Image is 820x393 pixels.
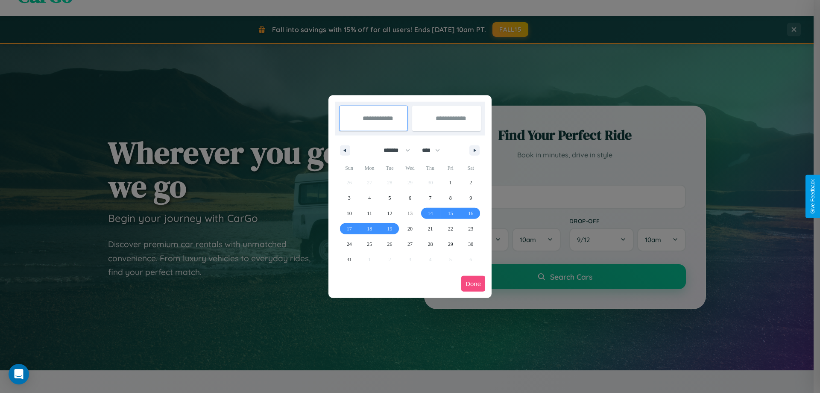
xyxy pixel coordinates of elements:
span: 27 [407,236,413,252]
button: 24 [339,236,359,252]
button: 16 [461,206,481,221]
span: 9 [469,190,472,206]
button: 5 [380,190,400,206]
span: 8 [449,190,452,206]
button: 11 [359,206,379,221]
button: 13 [400,206,420,221]
span: Fri [440,161,460,175]
span: 4 [368,190,371,206]
button: 28 [420,236,440,252]
button: 17 [339,221,359,236]
span: 1 [449,175,452,190]
button: 31 [339,252,359,267]
span: 24 [347,236,352,252]
span: 20 [407,221,413,236]
button: 6 [400,190,420,206]
span: 12 [387,206,392,221]
span: 18 [367,221,372,236]
span: 29 [448,236,453,252]
div: Open Intercom Messenger [9,364,29,384]
button: 1 [440,175,460,190]
button: 8 [440,190,460,206]
button: 4 [359,190,379,206]
span: 13 [407,206,413,221]
span: 31 [347,252,352,267]
span: Tue [380,161,400,175]
span: 21 [428,221,433,236]
span: 28 [428,236,433,252]
button: 9 [461,190,481,206]
button: 26 [380,236,400,252]
button: 7 [420,190,440,206]
button: 29 [440,236,460,252]
span: 16 [468,206,473,221]
span: Wed [400,161,420,175]
button: 3 [339,190,359,206]
span: 6 [409,190,411,206]
button: 2 [461,175,481,190]
span: Mon [359,161,379,175]
button: 25 [359,236,379,252]
button: 15 [440,206,460,221]
button: 23 [461,221,481,236]
button: 30 [461,236,481,252]
button: 18 [359,221,379,236]
button: 27 [400,236,420,252]
button: 20 [400,221,420,236]
span: 11 [367,206,372,221]
span: 5 [389,190,391,206]
span: 23 [468,221,473,236]
button: 19 [380,221,400,236]
div: Give Feedback [810,179,816,214]
span: 7 [429,190,431,206]
span: 2 [469,175,472,190]
button: Done [461,276,485,292]
button: 21 [420,221,440,236]
span: 14 [428,206,433,221]
button: 22 [440,221,460,236]
button: 12 [380,206,400,221]
span: 15 [448,206,453,221]
span: Sun [339,161,359,175]
span: 30 [468,236,473,252]
button: 10 [339,206,359,221]
button: 14 [420,206,440,221]
span: Sat [461,161,481,175]
span: 10 [347,206,352,221]
span: 17 [347,221,352,236]
span: Thu [420,161,440,175]
span: 25 [367,236,372,252]
span: 26 [387,236,392,252]
span: 19 [387,221,392,236]
span: 3 [348,190,351,206]
span: 22 [448,221,453,236]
